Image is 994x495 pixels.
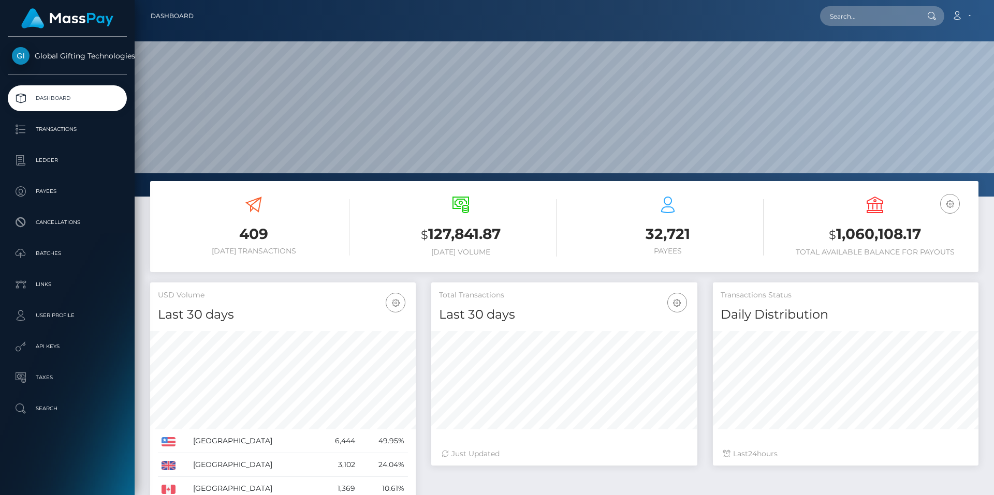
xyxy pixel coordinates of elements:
[439,290,689,301] h5: Total Transactions
[442,448,686,459] div: Just Updated
[12,370,123,385] p: Taxes
[318,453,359,477] td: 3,102
[721,290,971,301] h5: Transactions Status
[12,339,123,354] p: API Keys
[151,5,194,27] a: Dashboard
[12,246,123,261] p: Batches
[12,184,123,199] p: Payees
[12,122,123,137] p: Transactions
[189,453,318,477] td: [GEOGRAPHIC_DATA]
[572,247,764,256] h6: Payees
[721,306,971,324] h4: Daily Distribution
[158,290,408,301] h5: USD Volume
[748,449,757,458] span: 24
[779,224,971,245] h3: 1,060,108.17
[162,437,176,446] img: US.png
[12,47,30,65] img: Global Gifting Technologies Inc
[439,306,689,324] h4: Last 30 days
[820,6,917,26] input: Search...
[12,91,123,106] p: Dashboard
[12,153,123,168] p: Ledger
[8,396,127,422] a: Search
[8,272,127,297] a: Links
[365,248,557,257] h6: [DATE] Volume
[8,303,127,328] a: User Profile
[189,429,318,453] td: [GEOGRAPHIC_DATA]
[8,147,127,173] a: Ledger
[8,334,127,359] a: API Keys
[8,241,127,266] a: Batches
[158,224,349,244] h3: 409
[12,308,123,323] p: User Profile
[158,247,349,256] h6: [DATE] Transactions
[12,277,123,292] p: Links
[779,248,971,257] h6: Total Available Balance for Payouts
[8,85,127,111] a: Dashboard
[421,228,428,242] small: $
[8,116,127,142] a: Transactions
[162,461,176,470] img: GB.png
[829,228,836,242] small: $
[12,401,123,416] p: Search
[158,306,408,324] h4: Last 30 days
[572,224,764,244] h3: 32,721
[318,429,359,453] td: 6,444
[359,453,408,477] td: 24.04%
[365,224,557,245] h3: 127,841.87
[8,209,127,235] a: Cancellations
[12,215,123,230] p: Cancellations
[8,178,127,204] a: Payees
[21,8,113,28] img: MassPay Logo
[359,429,408,453] td: 49.95%
[8,51,127,61] span: Global Gifting Technologies Inc
[162,485,176,494] img: CA.png
[8,365,127,391] a: Taxes
[723,448,968,459] div: Last hours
